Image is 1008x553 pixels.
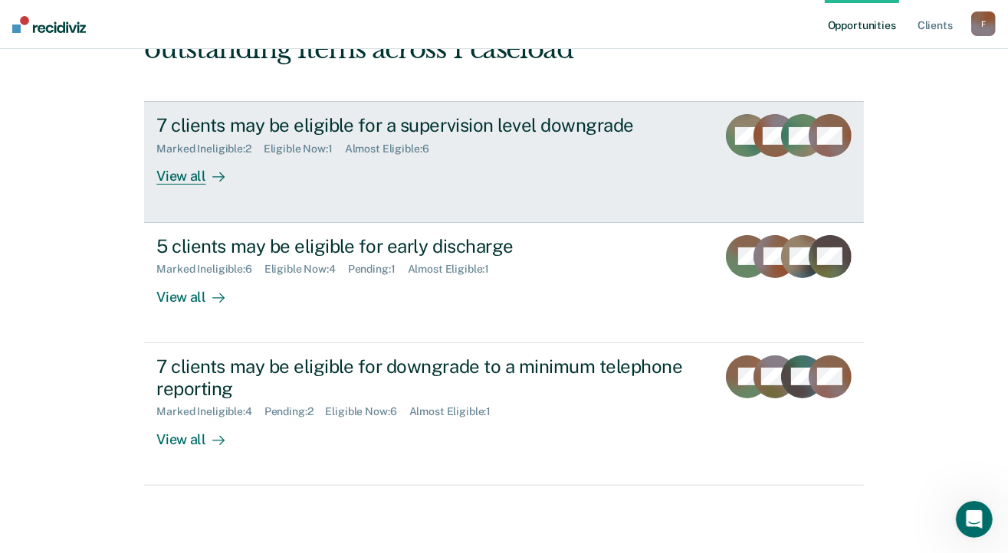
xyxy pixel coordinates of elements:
[144,2,720,65] div: Hi, [PERSON_NAME]. We’ve found some outstanding items across 1 caseload
[348,263,408,276] div: Pending : 1
[156,155,242,185] div: View all
[156,405,264,418] div: Marked Ineligible : 4
[326,405,409,418] div: Eligible Now : 6
[144,101,863,222] a: 7 clients may be eligible for a supervision level downgradeMarked Ineligible:2Eligible Now:1Almos...
[956,501,993,538] iframe: Intercom live chat
[156,355,694,400] div: 7 clients may be eligible for downgrade to a minimum telephone reporting
[156,142,263,155] div: Marked Ineligible : 2
[345,142,442,155] div: Almost Eligible : 6
[409,405,504,418] div: Almost Eligible : 1
[12,16,86,33] img: Recidiviz
[408,263,502,276] div: Almost Eligible : 1
[971,11,996,36] button: F
[264,263,348,276] div: Eligible Now : 4
[264,405,326,418] div: Pending : 2
[144,343,863,486] a: 7 clients may be eligible for downgrade to a minimum telephone reportingMarked Ineligible:4Pendin...
[156,418,242,448] div: View all
[264,142,345,155] div: Eligible Now : 1
[156,263,264,276] div: Marked Ineligible : 6
[144,223,863,343] a: 5 clients may be eligible for early dischargeMarked Ineligible:6Eligible Now:4Pending:1Almost Eli...
[156,114,694,136] div: 7 clients may be eligible for a supervision level downgrade
[156,276,242,306] div: View all
[156,235,694,257] div: 5 clients may be eligible for early discharge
